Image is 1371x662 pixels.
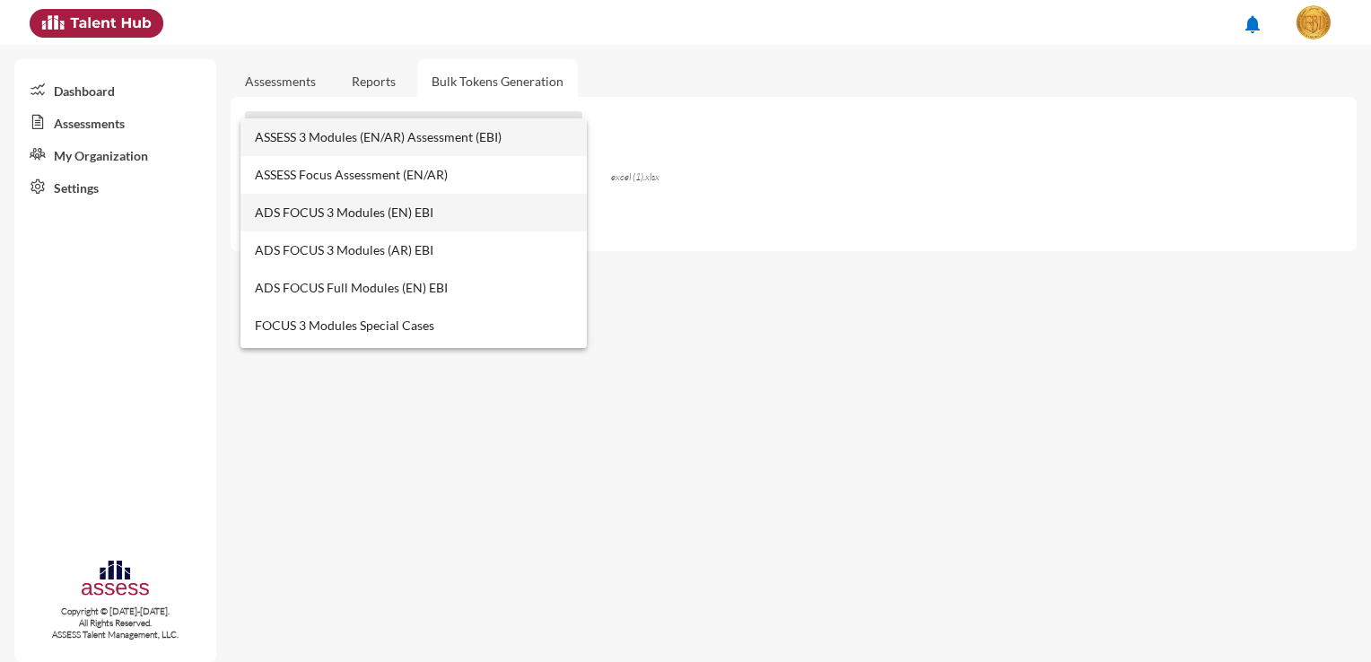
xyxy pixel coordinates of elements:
span: ADS FOCUS 3 Modules (EN) EBI [255,194,573,231]
span: ADS FOCUS Full Modules (AR) EBI [255,344,573,382]
span: ASSESS Focus Assessment (EN/AR) [255,156,573,194]
span: ASSESS 3 Modules (EN/AR) Assessment (EBI) [255,118,573,156]
span: FOCUS 3 Modules Special Cases [255,307,573,344]
span: ADS FOCUS Full Modules (EN) EBI [255,269,573,307]
span: ADS FOCUS 3 Modules (AR) EBI [255,231,573,269]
